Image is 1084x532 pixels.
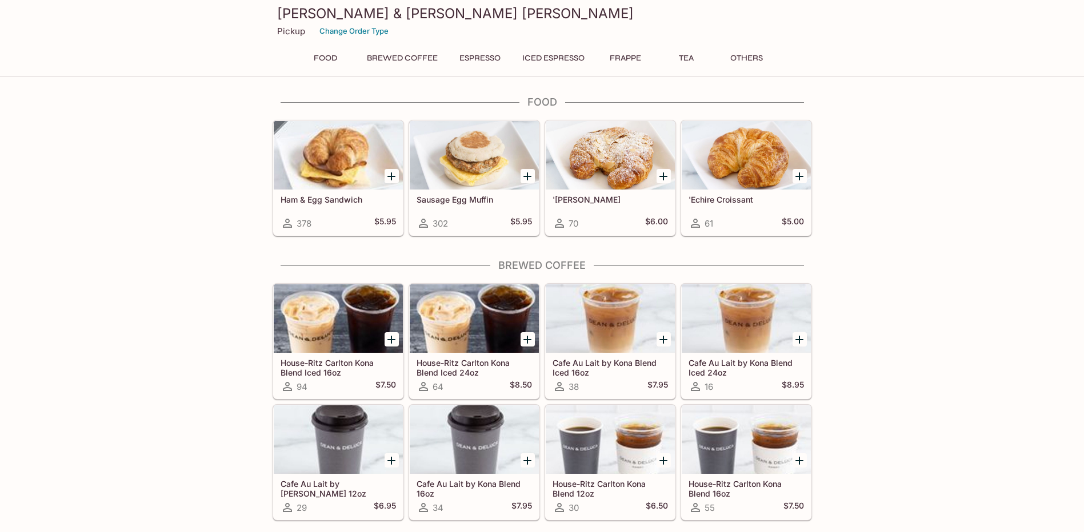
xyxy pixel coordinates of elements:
button: Espresso [453,50,507,66]
span: 64 [433,381,443,392]
a: House-Ritz Carlton Kona Blend 12oz30$6.50 [545,405,675,520]
button: Add Sausage Egg Muffin [521,169,535,183]
h5: House-Ritz Carlton Kona Blend 16oz [689,479,804,498]
button: Tea [661,50,712,66]
button: Add Cafe Au Lait by Kona Blend 16oz [521,453,535,467]
a: Cafe Au Lait by [PERSON_NAME] 12oz29$6.95 [273,405,403,520]
h5: Ham & Egg Sandwich [281,195,396,204]
h5: $5.95 [374,216,396,230]
h5: $8.50 [510,380,532,393]
button: Add Cafe Au Lait by Kona Blend 12oz [385,453,399,467]
h5: $7.95 [511,501,532,514]
h5: $6.00 [645,216,668,230]
h5: $5.95 [510,216,532,230]
h5: House-Ritz Carlton Kona Blend 12oz [553,479,668,498]
button: Brewed Coffee [361,50,444,66]
a: House-Ritz Carlton Kona Blend Iced 24oz64$8.50 [409,284,539,399]
span: 30 [569,502,579,513]
h5: Cafe Au Lait by Kona Blend Iced 24oz [689,358,804,377]
button: Add Cafe Au Lait by Kona Blend Iced 16oz [657,332,671,346]
a: Cafe Au Lait by Kona Blend 16oz34$7.95 [409,405,539,520]
h5: $5.00 [782,216,804,230]
button: Food [300,50,351,66]
span: 378 [297,218,311,229]
button: Others [721,50,773,66]
a: House-Ritz Carlton Kona Blend Iced 16oz94$7.50 [273,284,403,399]
div: House-Ritz Carlton Kona Blend Iced 16oz [274,284,403,353]
h5: House-Ritz Carlton Kona Blend Iced 16oz [281,358,396,377]
span: 302 [433,218,448,229]
h5: $6.95 [374,501,396,514]
span: 16 [705,381,713,392]
span: 61 [705,218,713,229]
h4: Brewed Coffee [273,259,812,272]
h5: '[PERSON_NAME] [553,195,668,204]
a: Cafe Au Lait by Kona Blend Iced 16oz38$7.95 [545,284,675,399]
button: Add House-Ritz Carlton Kona Blend 12oz [657,453,671,467]
div: 'Echire Croissant [682,121,811,190]
a: 'Echire Croissant61$5.00 [681,120,811,236]
h3: [PERSON_NAME] & [PERSON_NAME] [PERSON_NAME] [277,5,807,22]
div: House-Ritz Carlton Kona Blend 12oz [546,405,675,474]
a: House-Ritz Carlton Kona Blend 16oz55$7.50 [681,405,811,520]
div: Ham & Egg Sandwich [274,121,403,190]
button: Change Order Type [314,22,394,40]
a: Ham & Egg Sandwich378$5.95 [273,120,403,236]
span: 29 [297,502,307,513]
button: Frappe [600,50,651,66]
div: Cafe Au Lait by Kona Blend Iced 24oz [682,284,811,353]
button: Add 'Echire Croissant [793,169,807,183]
button: Iced Espresso [516,50,591,66]
h5: Cafe Au Lait by Kona Blend Iced 16oz [553,358,668,377]
h5: House-Ritz Carlton Kona Blend Iced 24oz [417,358,532,377]
span: 38 [569,381,579,392]
div: 'Echire Almond Croissant [546,121,675,190]
div: Cafe Au Lait by Kona Blend Iced 16oz [546,284,675,353]
h5: 'Echire Croissant [689,195,804,204]
div: Cafe Au Lait by Kona Blend 16oz [410,405,539,474]
h5: $7.50 [375,380,396,393]
button: Add House-Ritz Carlton Kona Blend Iced 24oz [521,332,535,346]
a: '[PERSON_NAME]70$6.00 [545,120,675,236]
h5: Cafe Au Lait by Kona Blend 16oz [417,479,532,498]
span: 70 [569,218,578,229]
h5: $7.50 [783,501,804,514]
button: Add House-Ritz Carlton Kona Blend 16oz [793,453,807,467]
div: House-Ritz Carlton Kona Blend 16oz [682,405,811,474]
a: Cafe Au Lait by Kona Blend Iced 24oz16$8.95 [681,284,811,399]
a: Sausage Egg Muffin302$5.95 [409,120,539,236]
span: 94 [297,381,307,392]
p: Pickup [277,26,305,37]
div: House-Ritz Carlton Kona Blend Iced 24oz [410,284,539,353]
h4: Food [273,96,812,108]
div: Cafe Au Lait by Kona Blend 12oz [274,405,403,474]
button: Add Cafe Au Lait by Kona Blend Iced 24oz [793,332,807,346]
span: 34 [433,502,443,513]
button: Add House-Ritz Carlton Kona Blend Iced 16oz [385,332,399,346]
button: Add 'Echire Almond Croissant [657,169,671,183]
h5: $7.95 [647,380,668,393]
h5: $6.50 [646,501,668,514]
button: Add Ham & Egg Sandwich [385,169,399,183]
h5: $8.95 [782,380,804,393]
h5: Sausage Egg Muffin [417,195,532,204]
div: Sausage Egg Muffin [410,121,539,190]
h5: Cafe Au Lait by [PERSON_NAME] 12oz [281,479,396,498]
span: 55 [705,502,715,513]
